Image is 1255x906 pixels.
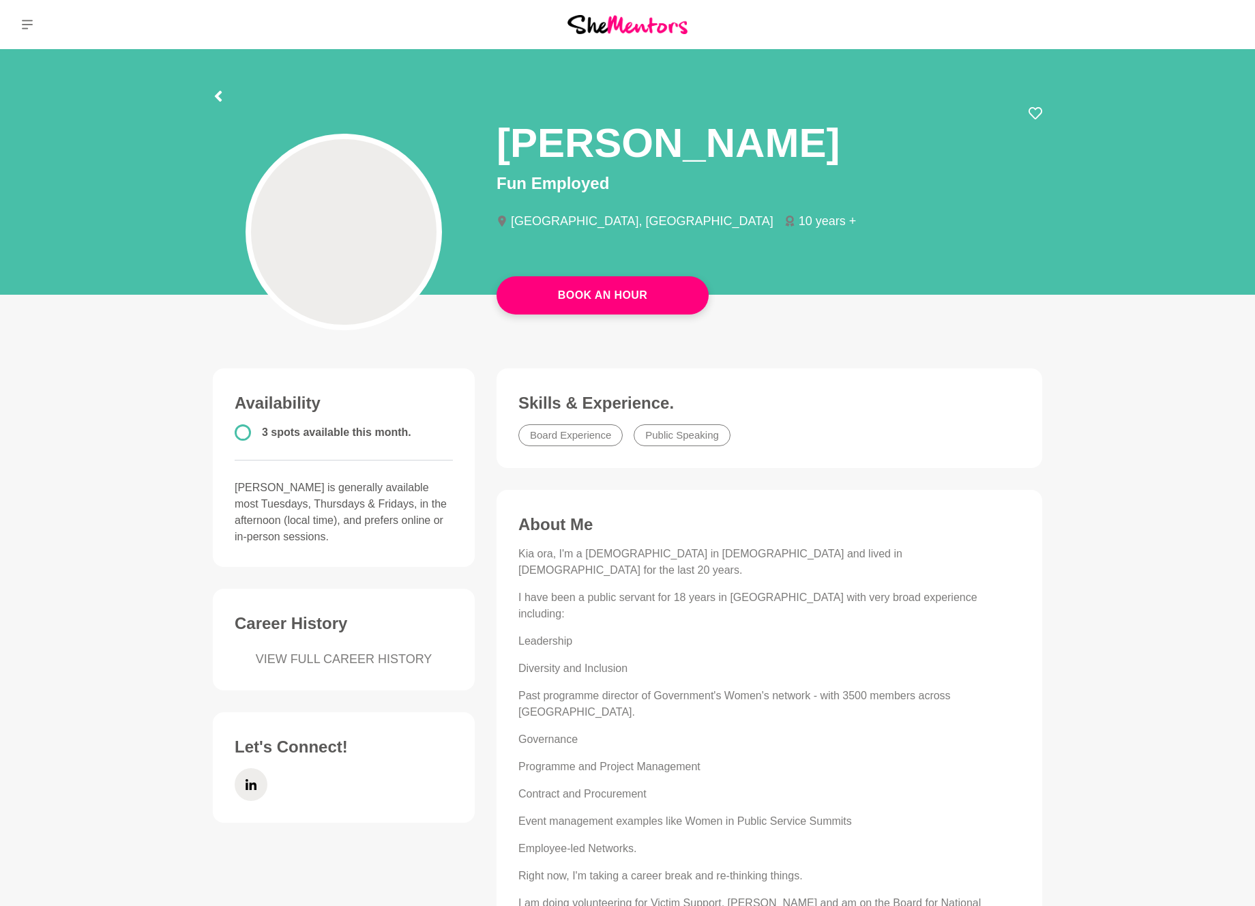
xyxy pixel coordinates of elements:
[262,426,411,438] span: 3 spots available this month.
[235,650,453,669] a: VIEW FULL CAREER HISTORY
[235,613,453,634] h3: Career History
[235,737,453,757] h3: Let's Connect!
[518,786,1020,802] p: Contract and Procurement
[518,393,1020,413] h3: Skills & Experience.
[497,171,1042,196] p: Fun Employed
[518,546,1020,579] p: Kia ora, I'm a [DEMOGRAPHIC_DATA] in [DEMOGRAPHIC_DATA] and lived in [DEMOGRAPHIC_DATA] for the l...
[518,514,1020,535] h3: About Me
[518,633,1020,649] p: Leadership
[518,868,1020,884] p: Right now, I'm taking a career break and re-thinking things.
[497,276,709,315] a: Book An Hour
[1206,8,1239,41] a: Grace K
[518,660,1020,677] p: Diversity and Inclusion
[518,759,1020,775] p: Programme and Project Management
[235,768,267,801] a: LinkedIn
[518,841,1020,857] p: Employee-led Networks.
[235,393,453,413] h3: Availability
[784,215,868,227] li: 10 years +
[497,215,784,227] li: [GEOGRAPHIC_DATA], [GEOGRAPHIC_DATA]
[567,15,688,33] img: She Mentors Logo
[497,117,840,169] h1: [PERSON_NAME]
[518,688,1020,720] p: Past programme director of Government's Women's network - with 3500 members across [GEOGRAPHIC_DA...
[518,589,1020,622] p: I have been a public servant for 18 years in [GEOGRAPHIC_DATA] with very broad experience including:
[518,813,1020,830] p: Event management examples like Women in Public Service Summits
[235,480,453,545] p: [PERSON_NAME] is generally available most Tuesdays, Thursdays & Fridays, in the afternoon (local ...
[518,731,1020,748] p: Governance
